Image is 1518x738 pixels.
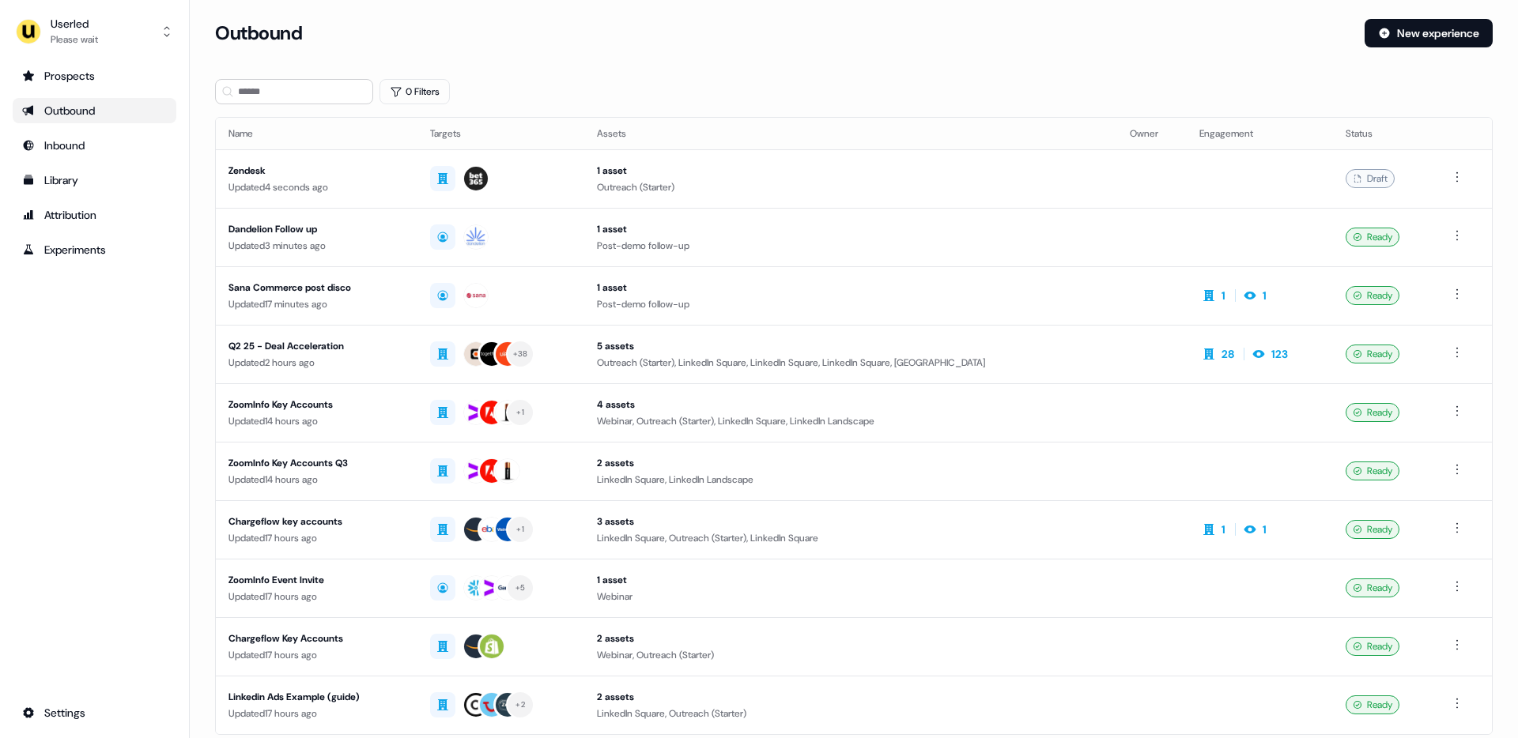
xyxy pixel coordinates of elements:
[513,347,528,361] div: + 38
[597,296,1105,312] div: Post-demo follow-up
[13,202,176,228] a: Go to attribution
[228,397,405,412] div: ZoomInfo Key Accounts
[22,68,167,84] div: Prospects
[1263,288,1267,303] div: 1
[22,137,167,153] div: Inbound
[597,631,1105,646] div: 2 assets
[1333,118,1435,149] th: Status
[22,242,167,258] div: Experiments
[13,168,176,193] a: Go to templates
[13,13,176,51] button: UserledPlease wait
[515,698,525,712] div: + 2
[228,179,405,195] div: Updated 4 seconds ago
[597,647,1105,663] div: Webinar, Outreach (Starter)
[597,397,1105,412] div: 4 assets
[1346,228,1399,247] div: Ready
[22,172,167,188] div: Library
[13,98,176,123] a: Go to outbound experience
[1187,118,1333,149] th: Engagement
[228,296,405,312] div: Updated 17 minutes ago
[516,522,524,537] div: + 1
[216,118,417,149] th: Name
[597,179,1105,195] div: Outreach (Starter)
[597,455,1105,471] div: 2 assets
[22,207,167,223] div: Attribution
[215,21,302,45] h3: Outbound
[228,589,405,604] div: Updated 17 hours ago
[228,472,405,488] div: Updated 14 hours ago
[1222,521,1225,537] div: 1
[228,355,405,371] div: Updated 2 hours ago
[1222,346,1234,362] div: 28
[515,581,526,595] div: + 5
[597,589,1105,604] div: Webinar
[417,118,584,149] th: Targets
[228,530,405,546] div: Updated 17 hours ago
[1346,169,1395,188] div: Draft
[228,631,405,646] div: Chargeflow Key Accounts
[1346,403,1399,422] div: Ready
[597,689,1105,705] div: 2 assets
[22,103,167,119] div: Outbound
[228,689,405,705] div: Linkedin Ads Example (guide)
[228,572,405,588] div: ZoomInfo Event Invite
[228,413,405,429] div: Updated 14 hours ago
[597,355,1105,371] div: Outreach (Starter), LinkedIn Square, LinkedIn Square, LinkedIn Square, [GEOGRAPHIC_DATA]
[1222,288,1225,303] div: 1
[597,338,1105,354] div: 5 assets
[597,221,1105,237] div: 1 asset
[1346,286,1399,305] div: Ready
[228,514,405,529] div: Chargeflow key accounts
[228,455,405,471] div: ZoomInfo Key Accounts Q3
[1117,118,1187,149] th: Owner
[228,280,405,296] div: Sana Commerce post disco
[379,79,450,104] button: 0 Filters
[13,133,176,158] a: Go to Inbound
[51,32,98,47] div: Please wait
[597,706,1105,721] div: LinkedIn Square, Outreach (Starter)
[597,238,1105,254] div: Post-demo follow-up
[13,63,176,88] a: Go to prospects
[1263,521,1267,537] div: 1
[597,472,1105,488] div: LinkedIn Square, LinkedIn Landscape
[1346,637,1399,656] div: Ready
[516,405,524,420] div: + 1
[228,221,405,237] div: Dandelion Follow up
[13,237,176,262] a: Go to experiments
[597,572,1105,588] div: 1 asset
[22,705,167,721] div: Settings
[597,413,1105,429] div: Webinar, Outreach (Starter), LinkedIn Square, LinkedIn Landscape
[228,338,405,354] div: Q2 25 - Deal Acceleration
[1346,461,1399,480] div: Ready
[1346,345,1399,363] div: Ready
[228,238,405,254] div: Updated 3 minutes ago
[1271,346,1288,362] div: 123
[597,514,1105,529] div: 3 assets
[13,700,176,725] a: Go to integrations
[1346,520,1399,539] div: Ready
[51,16,98,32] div: Userled
[228,706,405,721] div: Updated 17 hours ago
[228,163,405,179] div: Zendesk
[1365,19,1493,47] button: New experience
[597,530,1105,546] div: LinkedIn Square, Outreach (Starter), LinkedIn Square
[597,280,1105,296] div: 1 asset
[584,118,1117,149] th: Assets
[1346,695,1399,714] div: Ready
[228,647,405,663] div: Updated 17 hours ago
[1346,578,1399,597] div: Ready
[597,163,1105,179] div: 1 asset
